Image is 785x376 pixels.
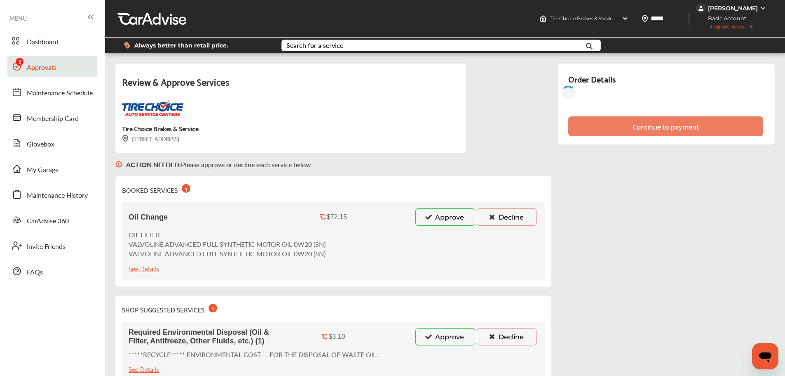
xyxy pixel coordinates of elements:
[7,132,97,154] a: Glovebox
[115,153,122,176] img: svg+xml;base64,PHN2ZyB3aWR0aD0iMTYiIGhlaWdodD0iMTciIHZpZXdCb3g9IjAgMCAxNiAxNyIgZmlsbD0ibm9uZSIgeG...
[129,213,168,222] span: Oil Change
[286,42,343,49] div: Search for a service
[27,241,66,252] span: Invite Friends
[752,343,778,369] iframe: Button to launch messaging window
[477,328,537,345] button: Decline
[182,184,190,193] div: 1
[7,107,97,128] a: Membership Card
[642,15,648,22] img: location_vector.a44bc228.svg
[129,239,326,249] p: VALVOLINE ADVANCED FULL SYNTHETIC MOTOR OIL 0W20 (SN)
[122,73,459,99] div: Review & Approve Services
[633,122,699,130] div: Continue to payment
[122,99,183,116] img: logo-tire-choice.png
[9,15,27,21] span: MENU
[7,260,97,282] a: FAQs
[129,363,159,374] div: See Details
[122,302,217,315] div: SHOP SUGGESTED SERVICES
[7,81,97,103] a: Maintenance Schedule
[696,24,753,34] span: Upgrade Account
[708,5,758,12] div: [PERSON_NAME]
[129,249,326,258] p: VALVOLINE ADVANCED FULL SYNTHETIC MOTOR OIL 0W20 (SN)
[7,235,97,256] a: Invite Friends
[129,230,326,239] p: OIL FILTER
[134,43,228,48] span: Always better than retail price.
[124,42,130,49] img: dollor_label_vector.a70140d1.svg
[689,12,689,25] img: header-divider.bc55588e.svg
[129,350,378,359] p: *****RECYCLE***** ENVIRONMENTAL COST--- FOR THE DISPOSAL OF WASTE OIL.
[7,30,97,52] a: Dashboard
[122,182,190,195] div: BOOKED SERVICES
[129,328,289,345] span: Required Environmental Disposal (Oil & Filter, Antifreeze, Other Fluids, etc.) (1)
[122,134,179,143] div: [STREET_ADDRESS]
[327,213,347,221] div: $72.15
[7,209,97,231] a: CarAdvise 360
[7,184,97,205] a: Maintenance History
[27,37,59,47] span: Dashboard
[122,135,129,142] img: svg+xml;base64,PHN2ZyB3aWR0aD0iMTYiIGhlaWdodD0iMTciIHZpZXdCb3g9IjAgMCAxNiAxNyIgZmlsbD0ibm9uZSIgeG...
[209,304,217,312] div: 1
[27,88,93,99] span: Maintenance Schedule
[27,190,88,201] span: Maintenance History
[7,158,97,180] a: My Garage
[7,56,97,77] a: Approvals
[27,216,69,227] span: CarAdvise 360
[27,267,43,278] span: FAQs
[477,208,537,226] button: Decline
[122,123,198,134] div: Tire Choice Brakes & Service
[696,3,706,13] img: jVpblrzwTbfkPYzPPzSLxeg0AAAAASUVORK5CYII=
[550,15,742,21] span: Tire Choice Brakes & Service , [STREET_ADDRESS] [GEOGRAPHIC_DATA] , FL 33449
[697,14,752,23] span: Basic Account
[622,15,628,22] img: header-down-arrow.9dd2ce7d.svg
[126,160,311,169] p: Please approve or decline each service below
[568,72,616,86] div: Order Details
[27,62,56,73] span: Approvals
[27,139,54,150] span: Glovebox
[27,165,59,175] span: My Garage
[415,328,475,345] button: Approve
[328,333,345,341] div: $3.10
[760,5,766,12] img: WGsFRI8htEPBVLJbROoPRyZpYNWhNONpIPPETTm6eUC0GeLEiAAAAAElFTkSuQmCC
[540,15,546,22] img: header-home-logo.8d720a4f.svg
[126,160,181,169] b: ACTION NEEDED :
[27,114,79,124] span: Membership Card
[129,262,159,274] div: See Details
[415,208,475,226] button: Approve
